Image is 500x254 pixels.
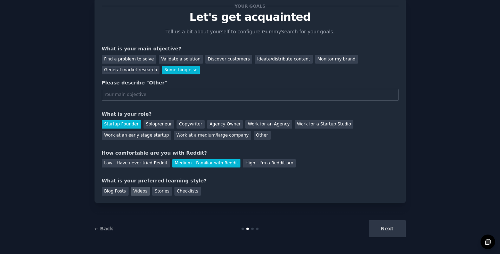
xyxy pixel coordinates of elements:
[102,187,129,196] div: Blog Posts
[152,187,172,196] div: Stories
[102,120,141,129] div: Startup Founder
[205,55,252,64] div: Discover customers
[254,131,271,140] div: Other
[102,177,399,185] div: What is your preferred learning style?
[207,120,243,129] div: Agency Owner
[102,110,399,118] div: What is your role?
[255,55,312,64] div: Ideate/distribute content
[233,2,267,10] span: Your goals
[131,187,150,196] div: Videos
[144,120,174,129] div: Solopreneur
[162,66,200,75] div: Something else
[102,131,172,140] div: Work at an early stage startup
[315,55,358,64] div: Monitor my brand
[102,149,399,157] div: How comfortable are you with Reddit?
[102,159,170,168] div: Low - Have never tried Reddit
[95,226,113,231] a: ← Back
[174,131,251,140] div: Work at a medium/large company
[177,120,205,129] div: Copywriter
[243,159,296,168] div: High - I'm a Reddit pro
[172,159,240,168] div: Medium - Familiar with Reddit
[102,89,399,101] input: Your main objective
[295,120,353,129] div: Work for a Startup Studio
[102,55,156,64] div: Find a problem to solve
[102,79,399,87] div: Please describe "Other"
[163,28,338,35] p: Tell us a bit about yourself to configure GummySearch for your goals.
[102,66,160,75] div: General market research
[102,11,399,23] p: Let's get acquainted
[102,45,399,52] div: What is your main objective?
[174,187,201,196] div: Checklists
[159,55,203,64] div: Validate a solution
[245,120,292,129] div: Work for an Agency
